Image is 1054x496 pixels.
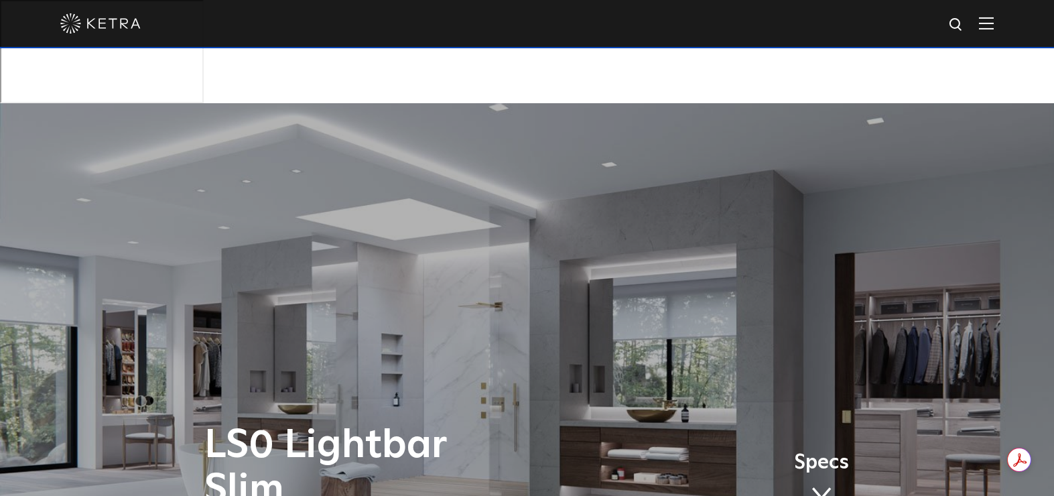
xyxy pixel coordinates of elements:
img: Hamburger%20Nav.svg [979,17,994,29]
span: Specs [794,453,849,473]
img: ketra-logo-2019-white [60,13,141,34]
img: search icon [948,17,965,34]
